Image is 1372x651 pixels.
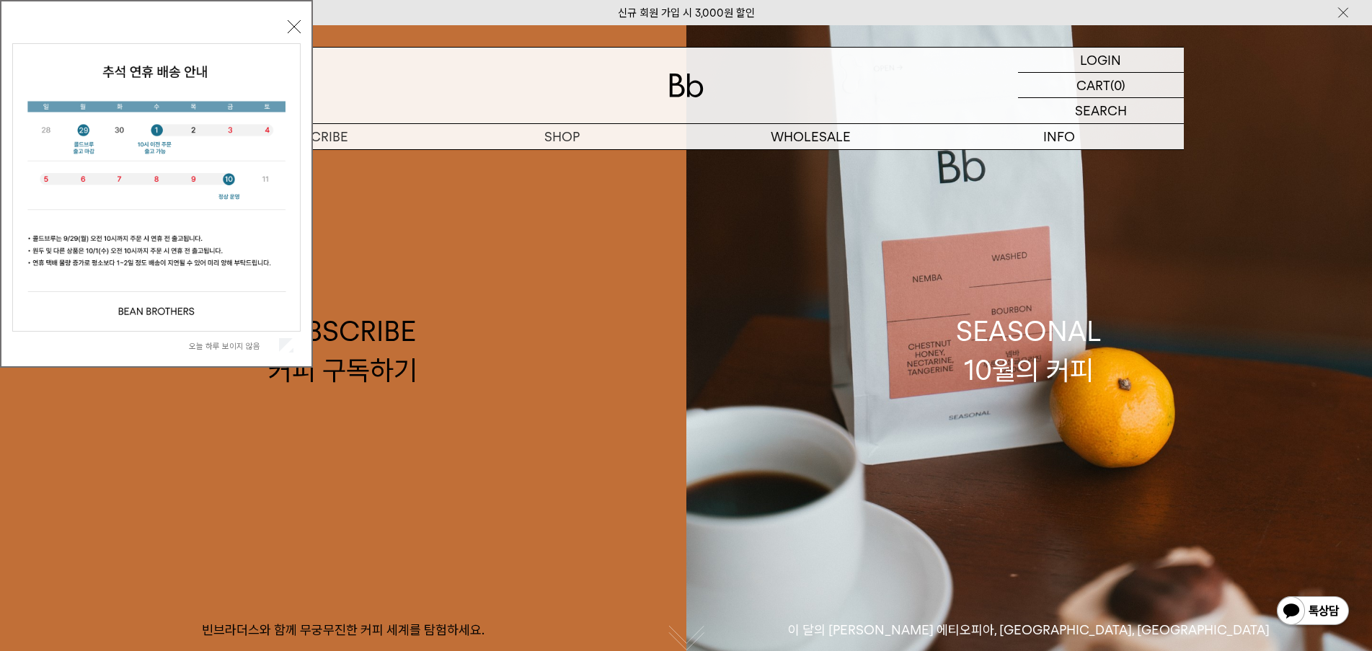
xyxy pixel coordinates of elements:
[1110,73,1125,97] p: (0)
[189,341,276,351] label: 오늘 하루 보이지 않음
[288,20,301,33] button: 닫기
[669,74,704,97] img: 로고
[13,44,300,331] img: 5e4d662c6b1424087153c0055ceb1a13_140731.jpg
[956,312,1102,389] div: SEASONAL 10월의 커피
[1018,73,1184,98] a: CART (0)
[686,124,935,149] p: WHOLESALE
[1080,48,1121,72] p: LOGIN
[1075,98,1127,123] p: SEARCH
[268,312,417,389] div: SUBSCRIBE 커피 구독하기
[438,124,686,149] a: SHOP
[1018,48,1184,73] a: LOGIN
[1076,73,1110,97] p: CART
[935,124,1184,149] p: INFO
[618,6,755,19] a: 신규 회원 가입 시 3,000원 할인
[1275,595,1350,629] img: 카카오톡 채널 1:1 채팅 버튼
